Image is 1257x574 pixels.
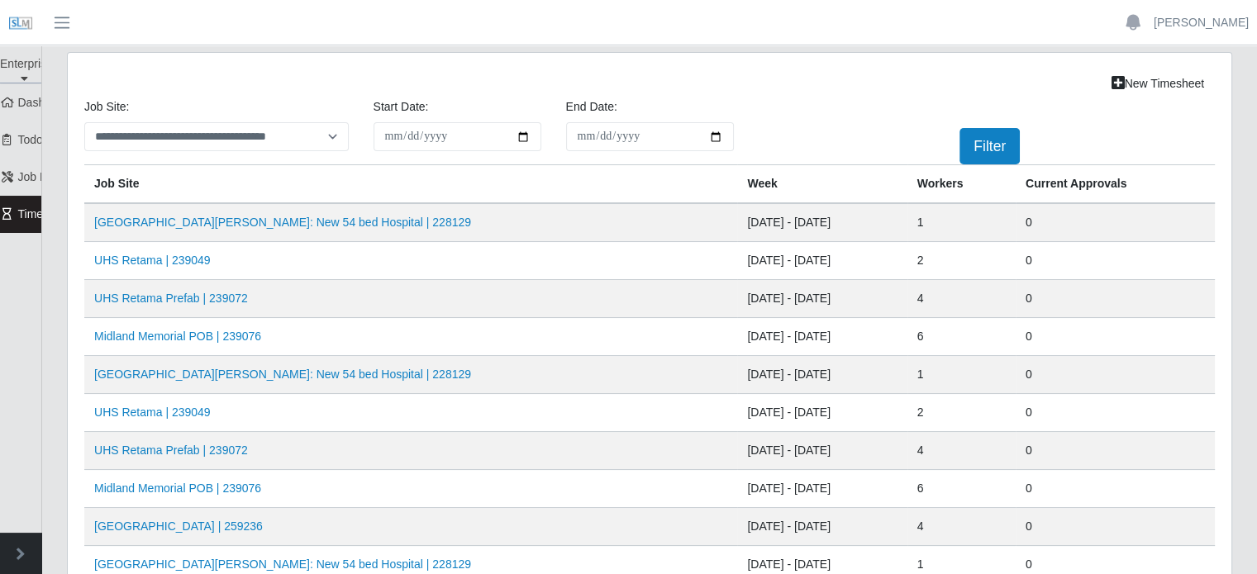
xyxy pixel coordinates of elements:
a: UHS Retama Prefab | 239072 [94,292,248,305]
td: 0 [1016,394,1215,432]
td: 0 [1016,470,1215,508]
img: SLM Logo [8,11,33,36]
button: Filter [959,128,1020,164]
a: Midland Memorial POB | 239076 [94,481,261,495]
label: Start Date: [374,98,429,116]
th: Week [737,165,907,204]
label: End Date: [566,98,617,116]
th: Workers [907,165,1016,204]
td: [DATE] - [DATE] [737,508,907,546]
a: [GEOGRAPHIC_DATA][PERSON_NAME]: New 54 bed Hospital | 228129 [94,368,471,381]
td: [DATE] - [DATE] [737,242,907,280]
td: [DATE] - [DATE] [737,318,907,356]
td: 4 [907,432,1016,470]
a: [PERSON_NAME] [1154,14,1249,31]
td: 4 [907,508,1016,546]
a: [GEOGRAPHIC_DATA][PERSON_NAME]: New 54 bed Hospital | 228129 [94,216,471,229]
th: Current Approvals [1016,165,1215,204]
td: 0 [1016,318,1215,356]
span: Timesheets [18,207,78,221]
a: Midland Memorial POB | 239076 [94,330,261,343]
td: 0 [1016,508,1215,546]
td: [DATE] - [DATE] [737,356,907,394]
span: Job Requests [18,170,89,183]
td: 6 [907,470,1016,508]
span: Todo [18,133,43,146]
td: [DATE] - [DATE] [737,432,907,470]
a: [GEOGRAPHIC_DATA] | 259236 [94,519,263,533]
a: UHS Retama | 239049 [94,254,211,267]
td: 0 [1016,203,1215,242]
td: 0 [1016,432,1215,470]
td: [DATE] - [DATE] [737,203,907,242]
td: [DATE] - [DATE] [737,470,907,508]
td: 4 [907,280,1016,318]
a: New Timesheet [1101,69,1215,98]
span: Dashboard [18,96,75,109]
td: 2 [907,394,1016,432]
td: 0 [1016,356,1215,394]
td: 2 [907,242,1016,280]
a: UHS Retama Prefab | 239072 [94,444,248,457]
td: 6 [907,318,1016,356]
td: [DATE] - [DATE] [737,280,907,318]
th: job site [84,165,737,204]
td: 0 [1016,242,1215,280]
td: 1 [907,356,1016,394]
a: [GEOGRAPHIC_DATA][PERSON_NAME]: New 54 bed Hospital | 228129 [94,557,471,571]
label: job site: [84,98,129,116]
td: [DATE] - [DATE] [737,394,907,432]
td: 0 [1016,280,1215,318]
td: 1 [907,203,1016,242]
a: UHS Retama | 239049 [94,406,211,419]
